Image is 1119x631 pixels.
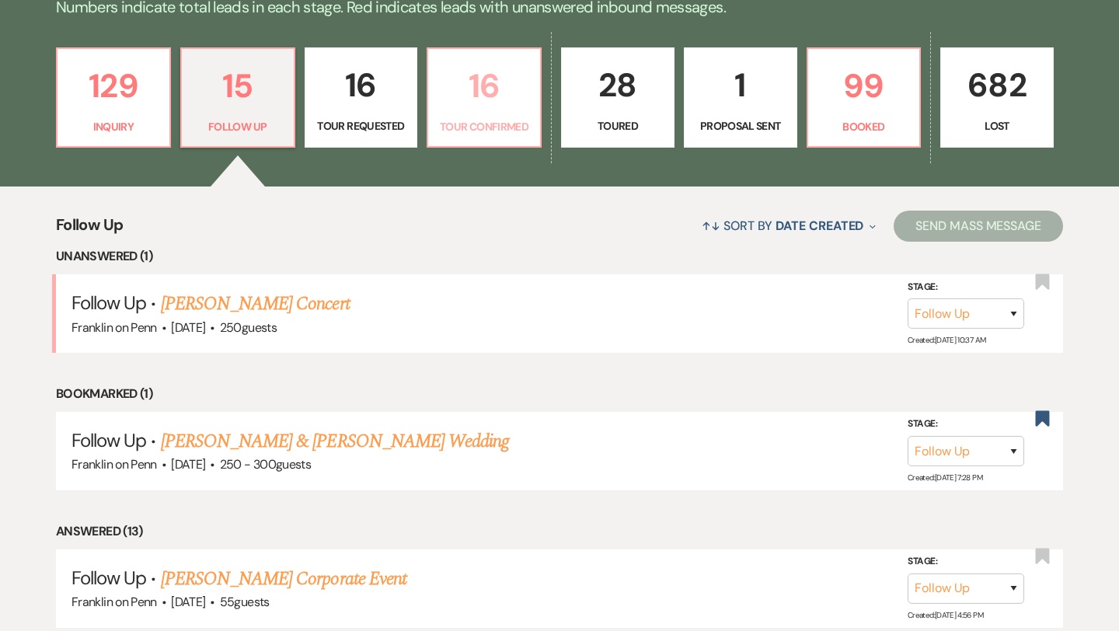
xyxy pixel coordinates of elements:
a: 1Proposal Sent [684,47,797,148]
span: 250 - 300 guests [220,456,311,472]
p: 15 [191,60,284,112]
button: Send Mass Message [894,211,1063,242]
a: 16Tour Requested [305,47,418,148]
p: Tour Confirmed [437,118,531,135]
span: Franklin on Penn [71,456,157,472]
span: ↑↓ [702,218,720,234]
li: Bookmarked (1) [56,384,1063,404]
a: [PERSON_NAME] & [PERSON_NAME] Wedding [161,427,509,455]
p: 1 [694,59,787,111]
p: Lost [950,117,1044,134]
span: Created: [DATE] 7:28 PM [908,472,982,483]
span: 55 guests [220,594,270,610]
p: Toured [571,117,664,134]
p: 16 [315,59,408,111]
span: Date Created [776,218,863,234]
a: 99Booked [807,47,922,148]
a: 15Follow Up [180,47,295,148]
li: Answered (13) [56,521,1063,542]
span: Franklin on Penn [71,594,157,610]
p: Inquiry [67,118,160,135]
span: [DATE] [171,319,205,336]
button: Sort By Date Created [695,205,882,246]
span: [DATE] [171,456,205,472]
p: 129 [67,60,160,112]
p: 28 [571,59,664,111]
span: Created: [DATE] 10:37 AM [908,335,985,345]
label: Stage: [908,553,1024,570]
span: Follow Up [56,213,123,246]
a: 16Tour Confirmed [427,47,542,148]
a: 28Toured [561,47,675,148]
a: 682Lost [940,47,1054,148]
span: Follow Up [71,291,146,315]
li: Unanswered (1) [56,246,1063,267]
p: 682 [950,59,1044,111]
label: Stage: [908,416,1024,433]
span: Follow Up [71,566,146,590]
span: Follow Up [71,428,146,452]
a: [PERSON_NAME] Corporate Event [161,565,406,593]
span: Created: [DATE] 4:56 PM [908,610,983,620]
p: 99 [817,60,911,112]
p: Follow Up [191,118,284,135]
a: 129Inquiry [56,47,171,148]
a: [PERSON_NAME] Concert [161,290,350,318]
p: 16 [437,60,531,112]
label: Stage: [908,279,1024,296]
p: Tour Requested [315,117,408,134]
span: 250 guests [220,319,277,336]
span: Franklin on Penn [71,319,157,336]
span: [DATE] [171,594,205,610]
p: Booked [817,118,911,135]
p: Proposal Sent [694,117,787,134]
